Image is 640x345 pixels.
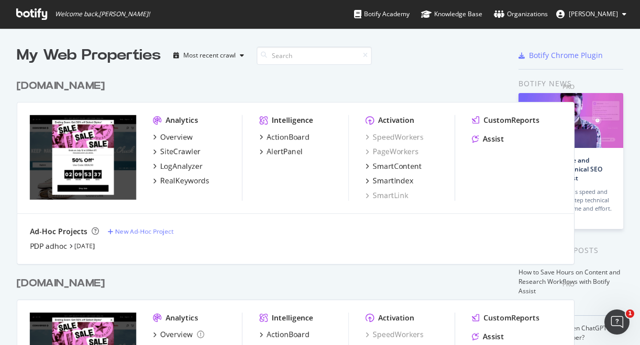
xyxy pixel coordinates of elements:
div: [DOMAIN_NAME] [17,276,105,291]
div: Overview [160,132,193,142]
div: SiteCrawler [160,146,201,157]
div: Assist [483,134,504,144]
div: Assist [483,331,504,342]
a: SmartLink [366,190,408,201]
div: [DOMAIN_NAME] [17,78,105,94]
div: SmartContent [373,161,422,171]
div: Ad-Hoc Projects [30,226,87,237]
a: Assist [472,134,504,144]
a: LogAnalyzer [153,161,203,171]
div: SmartIndex [373,176,413,186]
a: CustomReports [472,313,539,323]
div: My Web Properties [17,45,161,66]
span: Welcome back, [PERSON_NAME] ! [55,10,150,18]
a: SiteCrawler [153,146,201,157]
div: Overview [160,329,193,340]
a: [DOMAIN_NAME] [17,276,109,291]
div: ActionBoard [267,329,310,340]
div: Analytics [165,313,198,323]
a: New Ad-Hoc Project [107,227,173,236]
div: New Ad-Hoc Project [115,227,173,236]
div: ActionBoard [267,132,310,142]
div: LogAnalyzer [160,161,203,171]
div: AlertPanel [267,146,303,157]
a: Overview [153,329,204,340]
div: Intelligence [272,313,313,323]
div: Botify Academy [354,9,410,19]
div: Pro [562,280,575,289]
div: Knowledge Base [421,9,482,19]
div: Intelligence [272,115,313,125]
input: Search [257,47,372,65]
div: CustomReports [483,313,539,323]
a: RealKeywords [153,176,209,186]
a: ActionBoard [259,132,310,142]
img: www.converse.com [30,115,136,200]
a: CustomReports [472,115,539,125]
a: [DATE] [74,241,95,250]
a: SpeedWorkers [366,329,424,340]
a: AlertPanel [259,146,303,157]
div: Pro [562,82,575,91]
a: Assist [472,331,504,342]
div: Botify Chrome Plugin [529,50,603,61]
a: Overview [153,132,193,142]
a: SpeedWorkers [366,132,424,142]
div: Analytics [165,115,198,125]
div: Most recent crawl [183,52,236,59]
div: Activation [378,115,414,125]
a: SmartContent [366,161,422,171]
a: Botify Chrome Plugin [518,50,603,61]
span: Luis Rivera [569,9,618,18]
button: [PERSON_NAME] [548,6,635,22]
span: 1 [626,309,634,318]
iframe: Intercom live chat [604,309,630,335]
a: [DOMAIN_NAME] [17,78,109,94]
a: PageWorkers [366,146,418,157]
div: RealKeywords [160,176,209,186]
div: CustomReports [483,115,539,125]
div: Activation [378,313,414,323]
a: PDP adhoc [30,241,67,251]
a: SmartIndex [366,176,413,186]
a: ActionBoard [259,329,310,340]
button: Most recent crawl [169,47,248,64]
div: Organizations [494,9,548,19]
